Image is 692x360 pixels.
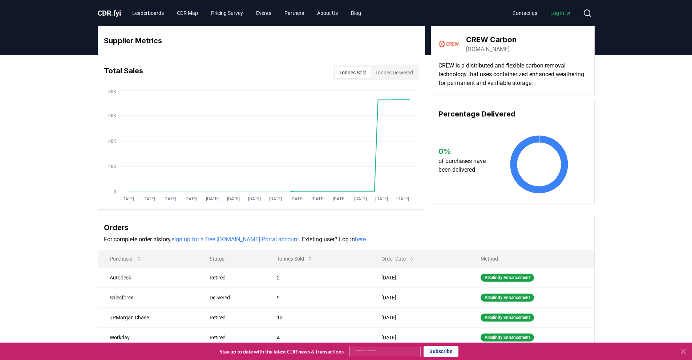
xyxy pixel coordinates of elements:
[204,255,259,262] p: Status
[98,9,121,17] span: CDR fyi
[355,236,366,243] a: here
[481,274,534,282] div: Alkalinity Enhancement
[206,196,218,201] tspan: [DATE]
[108,89,116,94] tspan: 80K
[550,9,571,17] span: Log in
[271,251,319,266] button: Tonnes Sold
[104,35,419,46] h3: Supplier Metrics
[126,7,170,20] a: Leaderboards
[227,196,239,201] tspan: [DATE]
[438,146,493,157] h3: 0 %
[121,196,134,201] tspan: [DATE]
[466,34,517,45] h3: CREW Carbon
[126,7,367,20] nav: Main
[507,7,577,20] nav: Main
[210,334,259,341] div: Retired
[370,307,469,327] td: [DATE]
[438,34,459,54] img: CREW Carbon-logo
[98,307,198,327] td: JPMorgan Chase
[163,196,176,201] tspan: [DATE]
[250,7,277,20] a: Events
[438,61,587,87] p: CREW is a distributed and flexible carbon removal technology that uses containerized enhanced wea...
[248,196,261,201] tspan: [DATE]
[210,314,259,321] div: Retired
[108,164,116,169] tspan: 20K
[475,255,588,262] p: Method
[481,334,534,341] div: Alkalinity Enhancement
[335,67,371,78] button: Tonnes Sold
[98,287,198,307] td: Salesforce
[265,287,370,307] td: 9
[333,196,345,201] tspan: [DATE]
[396,196,409,201] tspan: [DATE]
[108,113,116,118] tspan: 60K
[311,7,344,20] a: About Us
[438,157,493,174] p: of purchases have been delivered
[98,267,198,287] td: Autodesk
[185,196,197,201] tspan: [DATE]
[210,294,259,301] div: Delivered
[345,7,367,20] a: Blog
[171,7,204,20] a: CDR Map
[265,327,370,347] td: 4
[545,7,577,20] a: Log in
[438,109,587,119] h3: Percentage Delivered
[111,9,113,17] span: .
[279,7,310,20] a: Partners
[481,294,534,302] div: Alkalinity Enhancement
[104,235,588,244] p: For complete order history, . Existing user? Log in .
[507,7,543,20] a: Contact us
[171,236,299,243] a: sign up for a free [DOMAIN_NAME] Portal account
[376,251,420,266] button: Order Date
[108,139,116,144] tspan: 40K
[370,287,469,307] td: [DATE]
[142,196,155,201] tspan: [DATE]
[210,274,259,281] div: Retired
[481,314,534,322] div: Alkalinity Enhancement
[371,67,417,78] button: Tonnes Delivered
[265,267,370,287] td: 2
[265,307,370,327] td: 12
[104,222,588,233] h3: Orders
[375,196,388,201] tspan: [DATE]
[104,251,147,266] button: Purchaser
[370,327,469,347] td: [DATE]
[98,8,121,18] a: CDR.fyi
[114,189,116,195] tspan: 0
[290,196,303,201] tspan: [DATE]
[98,327,198,347] td: Workday
[370,267,469,287] td: [DATE]
[466,45,510,54] a: [DOMAIN_NAME]
[104,65,143,80] h3: Total Sales
[354,196,367,201] tspan: [DATE]
[311,196,324,201] tspan: [DATE]
[269,196,282,201] tspan: [DATE]
[205,7,249,20] a: Pricing Survey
